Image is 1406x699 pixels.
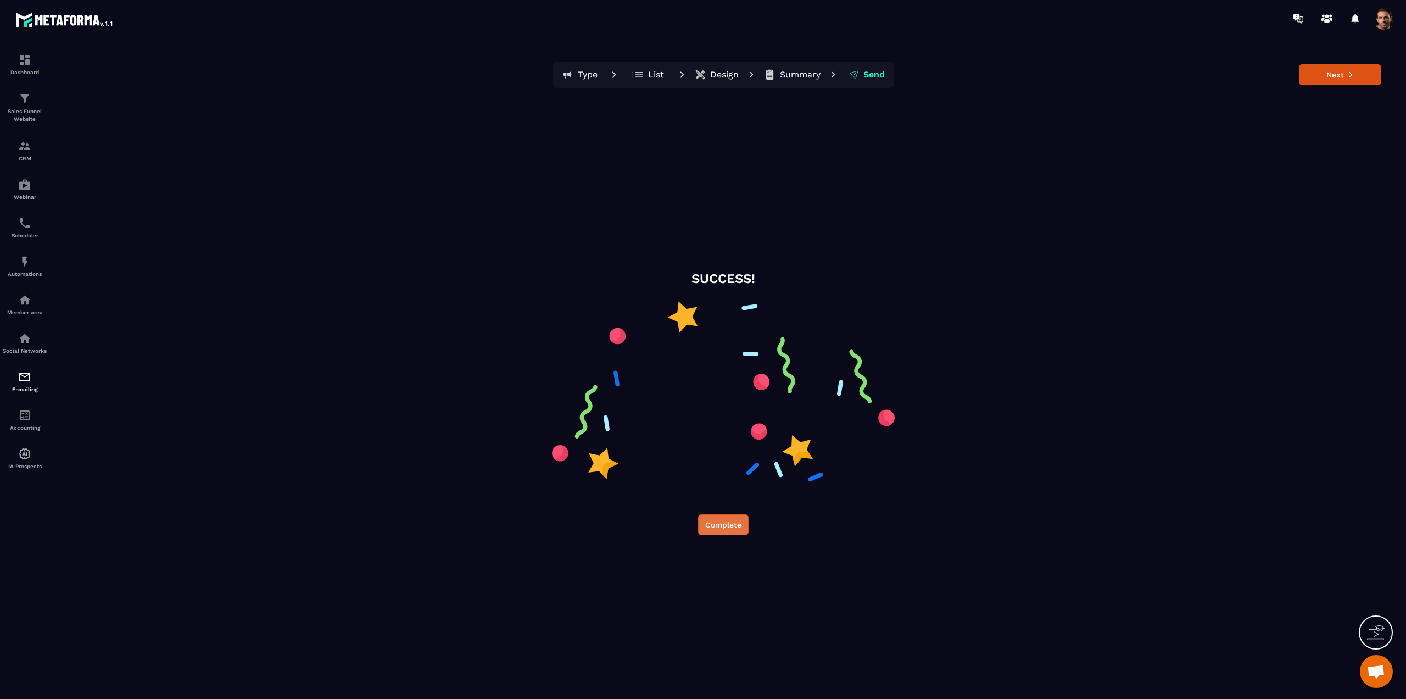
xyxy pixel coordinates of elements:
p: Send [863,69,885,80]
img: formation [18,92,31,105]
p: List [648,69,664,80]
p: Scheduler [3,232,47,238]
img: logo [15,10,114,30]
a: schedulerschedulerScheduler [3,208,47,247]
p: Dashboard [3,69,47,75]
p: Summary [780,69,821,80]
img: scheduler [18,217,31,230]
a: automationsautomationsWebinar [3,170,47,208]
a: emailemailE-mailing [3,362,47,401]
p: Member area [3,309,47,315]
img: automations [18,447,31,461]
p: Type [578,69,598,80]
a: formationformationDashboard [3,45,47,84]
a: formationformationCRM [3,131,47,170]
p: Webinar [3,194,47,200]
button: Send [843,64,892,86]
button: Summary [761,64,824,86]
button: Complete [698,514,749,535]
button: List [623,64,673,86]
img: formation [18,140,31,153]
a: formationformationSales Funnel Website [3,84,47,131]
p: Automations [3,271,47,277]
img: automations [18,293,31,307]
img: accountant [18,409,31,422]
button: Design [691,64,742,86]
p: CRM [3,156,47,162]
a: accountantaccountantAccounting [3,401,47,439]
p: Accounting [3,425,47,431]
img: formation [18,53,31,66]
p: Social Networks [3,348,47,354]
p: E-mailing [3,386,47,392]
p: Sales Funnel Website [3,108,47,123]
img: automations [18,255,31,268]
button: Next [1299,64,1381,85]
a: automationsautomationsAutomations [3,247,47,285]
p: IA Prospects [3,463,47,469]
div: Mở cuộc trò chuyện [1360,655,1393,688]
p: Design [710,69,739,80]
a: automationsautomationsMember area [3,285,47,324]
img: social-network [18,332,31,345]
p: SUCCESS! [691,270,755,288]
img: email [18,370,31,384]
img: automations [18,178,31,191]
a: social-networksocial-networkSocial Networks [3,324,47,362]
button: Type [555,64,605,86]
